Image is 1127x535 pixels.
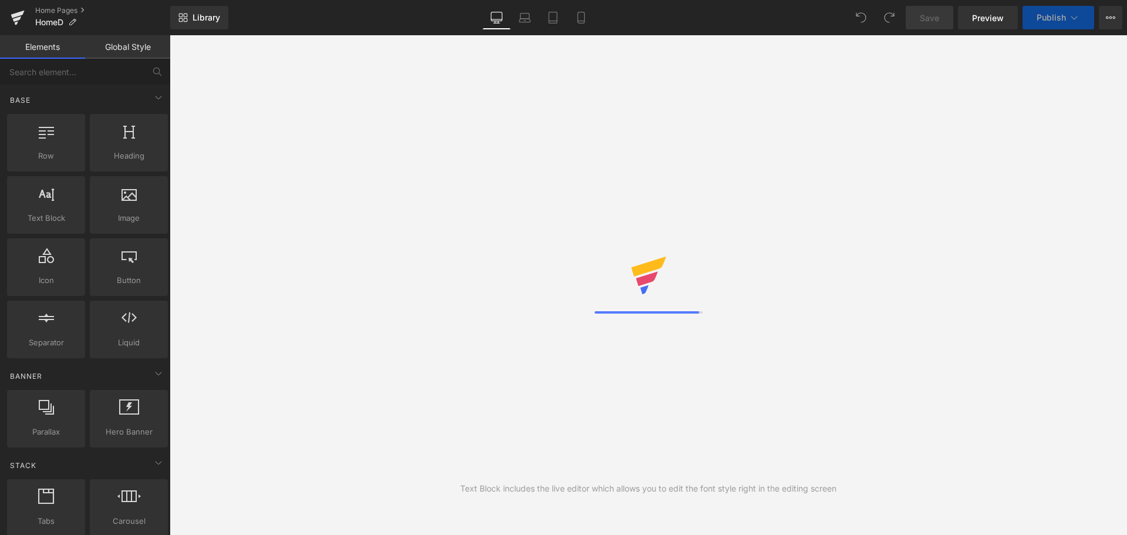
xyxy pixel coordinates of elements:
a: Tablet [539,6,567,29]
span: Hero Banner [93,426,164,438]
a: Laptop [511,6,539,29]
span: Carousel [93,515,164,527]
span: Parallax [11,426,82,438]
span: Tabs [11,515,82,527]
span: Separator [11,337,82,349]
a: Home Pages [35,6,170,15]
button: More [1099,6,1122,29]
span: Button [93,274,164,287]
span: Row [11,150,82,162]
button: Undo [849,6,873,29]
a: Global Style [85,35,170,59]
span: Preview [972,12,1004,24]
span: HomeD [35,18,63,27]
span: Save [920,12,939,24]
span: Liquid [93,337,164,349]
span: Image [93,212,164,224]
span: Text Block [11,212,82,224]
span: Base [9,95,32,106]
span: Banner [9,371,43,382]
span: Heading [93,150,164,162]
span: Stack [9,460,38,471]
button: Redo [878,6,901,29]
a: Preview [958,6,1018,29]
span: Publish [1037,13,1066,22]
button: Publish [1023,6,1094,29]
a: Mobile [567,6,595,29]
a: New Library [170,6,228,29]
span: Icon [11,274,82,287]
a: Desktop [482,6,511,29]
span: Library [193,12,220,23]
div: Text Block includes the live editor which allows you to edit the font style right in the editing ... [460,482,836,495]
